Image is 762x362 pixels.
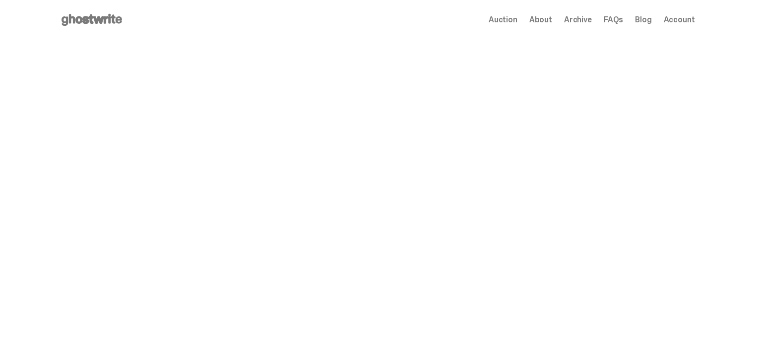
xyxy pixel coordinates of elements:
a: FAQs [604,16,623,24]
a: Archive [564,16,592,24]
a: Blog [635,16,651,24]
a: About [529,16,552,24]
a: Auction [489,16,517,24]
a: Account [664,16,695,24]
